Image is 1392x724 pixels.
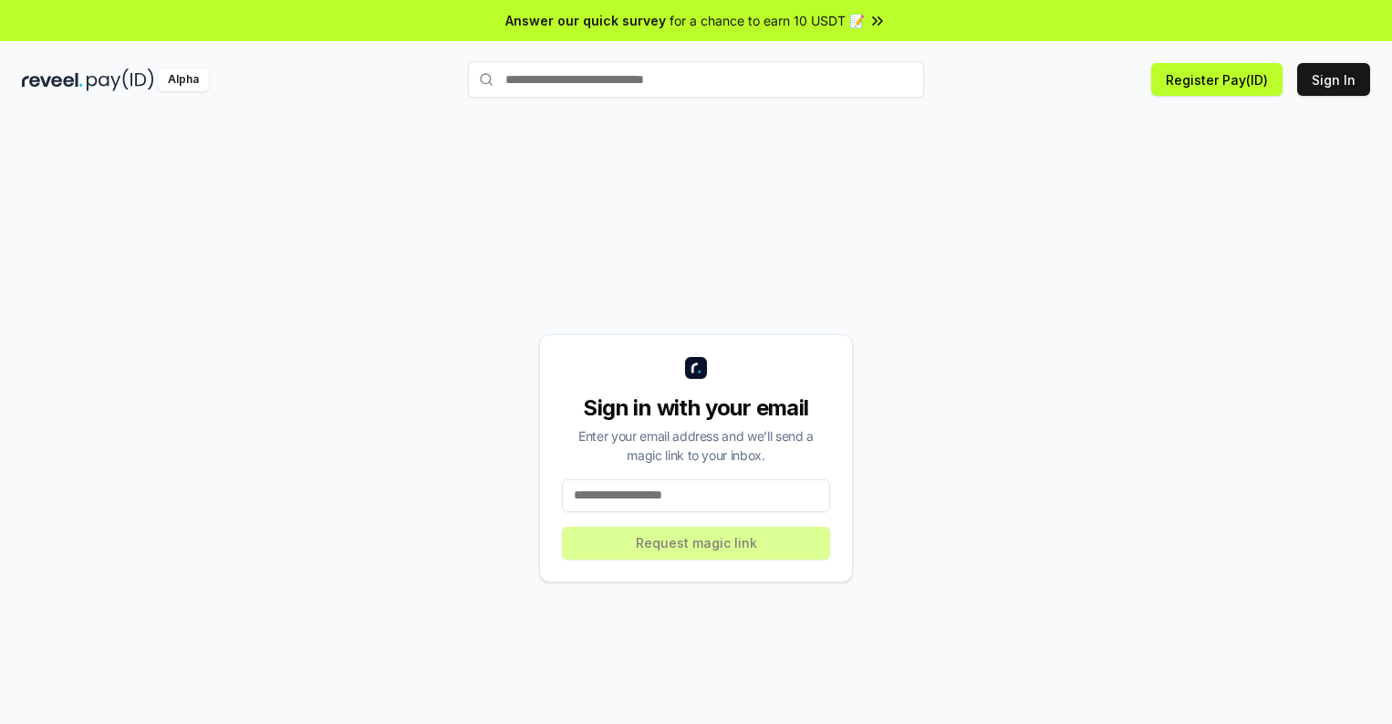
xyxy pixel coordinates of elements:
div: Alpha [158,68,209,91]
button: Sign In [1297,63,1370,96]
span: Answer our quick survey [505,11,666,30]
span: for a chance to earn 10 USDT 📝 [670,11,865,30]
img: reveel_dark [22,68,83,91]
img: logo_small [685,357,707,379]
div: Enter your email address and we’ll send a magic link to your inbox. [562,426,830,465]
div: Sign in with your email [562,393,830,423]
button: Register Pay(ID) [1151,63,1283,96]
img: pay_id [87,68,154,91]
